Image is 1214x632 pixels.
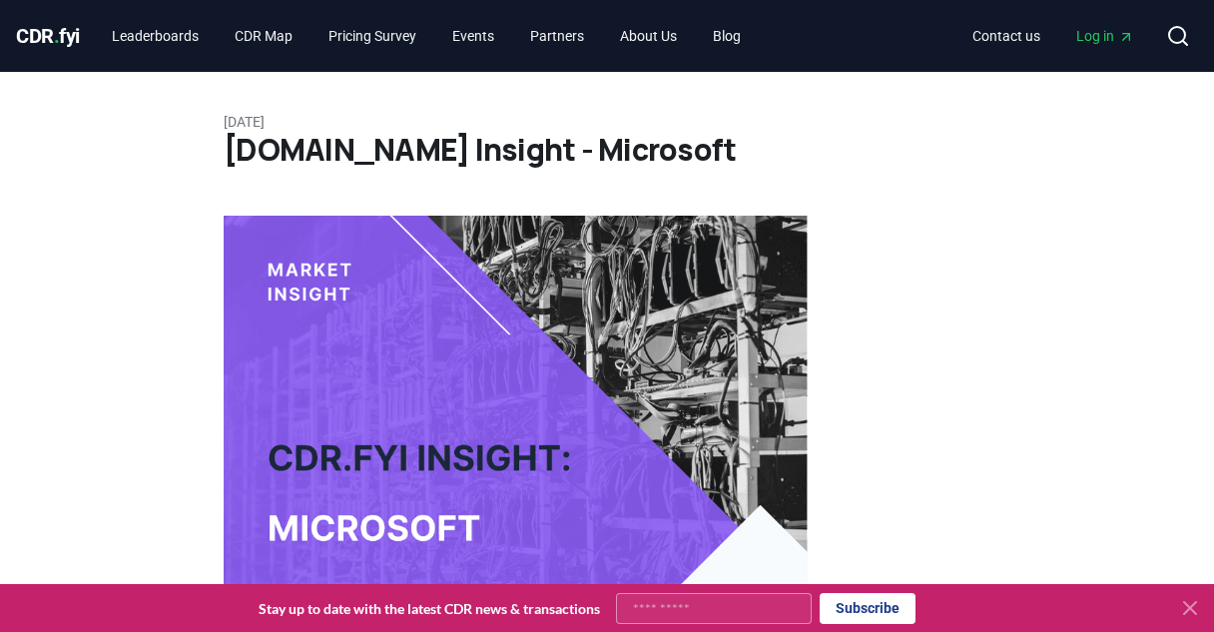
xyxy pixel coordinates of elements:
[16,22,80,50] a: CDR.fyi
[697,18,757,54] a: Blog
[1076,26,1134,46] span: Log in
[224,112,990,132] p: [DATE]
[436,18,510,54] a: Events
[224,132,990,168] h1: [DOMAIN_NAME] Insight - Microsoft
[1060,18,1150,54] a: Log in
[956,18,1150,54] nav: Main
[96,18,757,54] nav: Main
[514,18,600,54] a: Partners
[219,18,308,54] a: CDR Map
[16,24,80,48] span: CDR fyi
[96,18,215,54] a: Leaderboards
[312,18,432,54] a: Pricing Survey
[604,18,693,54] a: About Us
[54,24,60,48] span: .
[956,18,1056,54] a: Contact us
